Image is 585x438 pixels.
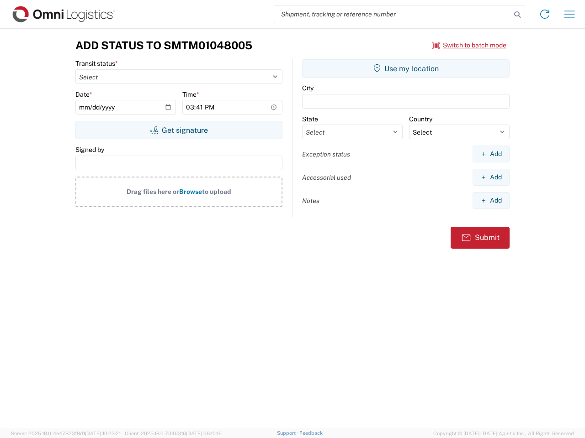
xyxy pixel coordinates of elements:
label: State [302,115,318,123]
button: Switch to batch mode [432,38,506,53]
label: Notes [302,197,319,205]
button: Add [473,169,510,186]
span: Browse [179,188,202,195]
label: Date [75,90,92,99]
span: Server: 2025.18.0-4e47823f9d1 [11,431,121,436]
span: [DATE] 10:23:21 [85,431,121,436]
span: Copyright © [DATE]-[DATE] Agistix Inc., All Rights Reserved [433,429,574,438]
span: Drag files here or [127,188,179,195]
a: Feedback [299,430,323,436]
span: [DATE] 08:10:16 [186,431,222,436]
button: Use my location [302,59,510,78]
h3: Add Status to SMTM01048005 [75,39,252,52]
button: Add [473,146,510,162]
input: Shipment, tracking or reference number [274,5,511,23]
button: Add [473,192,510,209]
label: Exception status [302,150,350,158]
a: Support [277,430,300,436]
label: Country [409,115,432,123]
label: City [302,84,314,92]
label: Signed by [75,146,104,154]
label: Time [182,90,199,99]
button: Get signature [75,121,282,139]
span: Client: 2025.18.0-7346316 [125,431,222,436]
span: to upload [202,188,231,195]
label: Transit status [75,59,118,68]
label: Accessorial used [302,173,351,182]
button: Submit [451,227,510,249]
